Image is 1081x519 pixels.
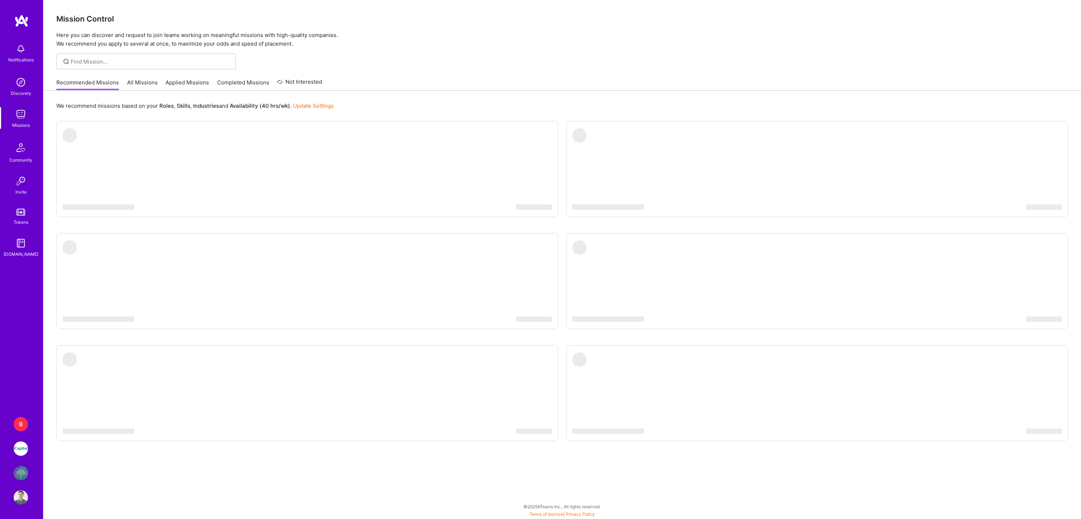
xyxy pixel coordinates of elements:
[8,56,34,64] div: Notifications
[177,102,190,109] b: Skills
[14,466,28,480] img: Flowcarbon: AI Memory Company
[9,156,32,164] div: Community
[277,78,322,91] a: Not Interested
[56,31,1068,48] p: Here you can discover and request to join teams working on meaningful missions with high-quality ...
[166,79,209,91] a: Applied Missions
[14,417,28,431] div: B
[12,490,30,505] a: User Avatar
[71,58,230,65] input: Find Mission...
[217,79,269,91] a: Completed Missions
[17,209,25,216] img: tokens
[12,466,30,480] a: Flowcarbon: AI Memory Company
[14,218,28,226] div: Tokens
[293,102,334,109] a: Update Settings
[62,57,70,66] i: icon SearchGrey
[15,188,27,196] div: Invite
[12,417,30,431] a: B
[14,441,28,456] img: iCapital: Build and maintain RESTful API
[14,490,28,505] img: User Avatar
[12,121,30,129] div: Missions
[11,89,31,97] div: Discovery
[14,75,28,89] img: discovery
[530,511,563,517] a: Terms of Service
[12,441,30,456] a: iCapital: Build and maintain RESTful API
[56,102,334,110] p: We recommend missions based on your , , and .
[566,511,595,517] a: Privacy Policy
[56,14,1068,23] h3: Mission Control
[14,14,29,27] img: logo
[530,511,595,517] span: |
[43,497,1081,515] div: © 2025 ATeams Inc., All rights reserved.
[12,139,29,156] img: Community
[193,102,219,109] b: Industries
[14,107,28,121] img: teamwork
[14,42,28,56] img: bell
[159,102,174,109] b: Roles
[14,236,28,250] img: guide book
[127,79,158,91] a: All Missions
[56,79,119,91] a: Recommended Missions
[14,174,28,188] img: Invite
[230,102,290,109] b: Availability (40 hrs/wk)
[4,250,38,258] div: [DOMAIN_NAME]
